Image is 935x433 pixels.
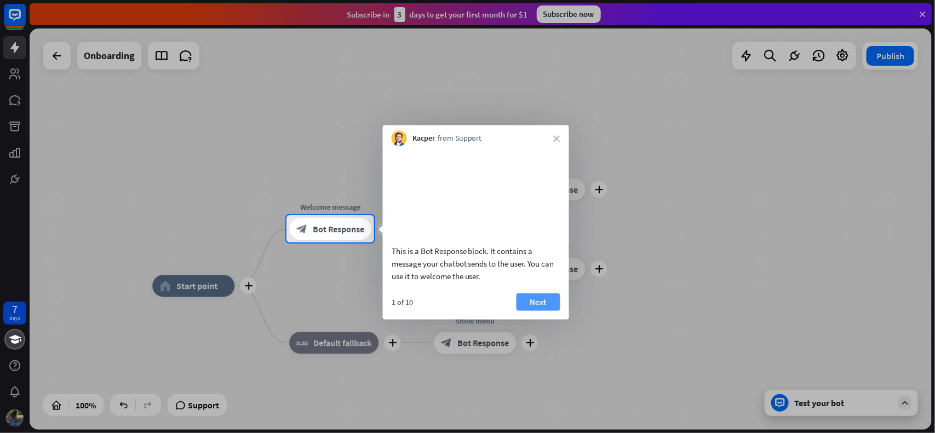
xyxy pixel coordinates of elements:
[438,133,482,144] span: from Support
[296,224,307,235] i: block_bot_response
[517,293,560,310] button: Next
[554,135,560,142] i: close
[9,4,42,37] button: Open LiveChat chat widget
[392,244,560,282] div: This is a Bot Response block. It contains a message your chatbot sends to the user. You can use i...
[412,133,435,144] span: Kacper
[392,297,413,307] div: 1 of 10
[313,224,364,235] span: Bot Response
